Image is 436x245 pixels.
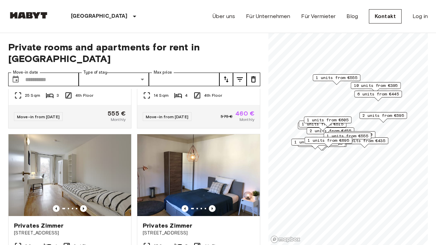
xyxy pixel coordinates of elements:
span: [STREET_ADDRESS] [143,230,254,236]
span: 1 units from €695 [308,137,349,143]
a: Für Vermieter [301,12,336,20]
div: Map marker [354,91,402,101]
p: [GEOGRAPHIC_DATA] [71,12,128,20]
span: 4th Floor [75,92,93,98]
button: Previous image [53,205,60,212]
div: Map marker [291,139,339,149]
span: 555 € [108,110,126,117]
a: Für Unternehmen [246,12,290,20]
span: 1 units from €555 [316,75,357,81]
div: Map marker [359,112,407,123]
a: Kontakt [369,9,402,24]
button: Previous image [80,205,87,212]
span: Monthly [111,117,126,123]
span: 2 units from €435 [344,138,385,144]
div: Map marker [304,117,352,127]
label: Move-in date [13,70,38,75]
div: Map marker [324,133,371,143]
span: 4 [185,92,188,98]
div: Map marker [328,131,375,142]
span: 2 units from €455 [310,128,351,134]
button: tune [233,73,247,86]
div: Map marker [299,121,346,131]
a: Log in [412,12,428,20]
a: Über uns [213,12,235,20]
button: tune [247,73,260,86]
span: 14 Sqm [154,92,169,98]
span: 4th Floor [204,92,222,98]
span: 10 units from €395 [354,82,398,89]
span: Private rooms and apartments for rent in [GEOGRAPHIC_DATA] [8,41,260,64]
span: 575 € [221,113,233,120]
button: Previous image [209,205,216,212]
button: Choose date [9,73,22,86]
div: Map marker [307,127,354,138]
span: Monthly [239,117,254,123]
div: Map marker [298,122,345,133]
span: 3 [57,92,59,98]
span: [STREET_ADDRESS] [14,230,126,236]
span: 25 Sqm [25,92,40,98]
div: Map marker [305,137,352,148]
span: 1 units from €555 [327,133,368,139]
label: Type of stay [83,70,107,75]
img: Marketing picture of unit DE-09-015-001-04HF [137,134,260,216]
span: Privates Zimmer [14,221,63,230]
img: Habyt [8,12,49,19]
button: Previous image [182,205,188,212]
label: Max price [154,70,172,75]
div: Map marker [351,82,401,93]
span: Move-in from [DATE] [146,114,188,119]
span: 1 units from €605 [307,117,348,123]
a: Mapbox logo [270,235,300,243]
span: Move-in from [DATE] [17,114,60,119]
div: Map marker [313,74,360,85]
span: 1 units from €460 [331,132,372,138]
button: tune [219,73,233,86]
a: Blog [346,12,358,20]
span: Privates Zimmer [143,221,192,230]
span: 6 units from €445 [357,91,399,97]
span: 1 units from €665 [294,139,336,145]
span: 1 units from €515 [302,121,343,127]
span: 460 € [235,110,254,117]
img: Marketing picture of unit DE-09-022-03M [9,134,131,216]
span: 2 units from €595 [362,112,404,119]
